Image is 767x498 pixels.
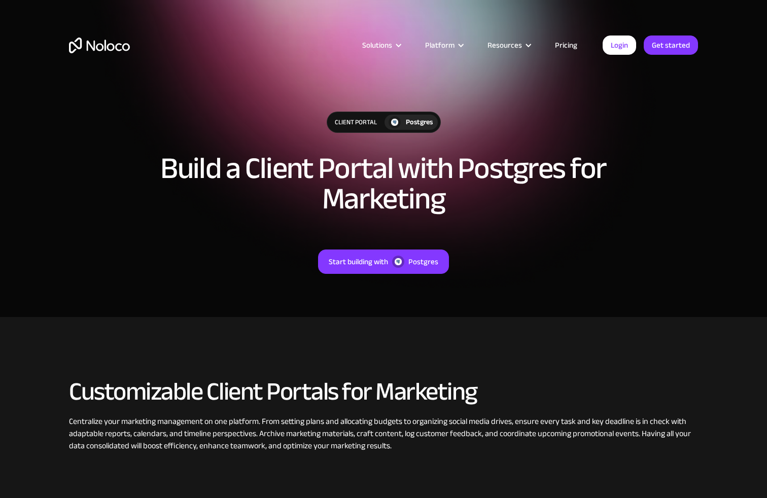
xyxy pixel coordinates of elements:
[318,250,449,274] a: Start building withPostgres
[350,39,412,52] div: Solutions
[155,153,612,214] h1: Build a Client Portal with Postgres for Marketing
[603,35,636,55] a: Login
[475,39,542,52] div: Resources
[69,378,698,405] h2: Customizable Client Portals for Marketing
[69,415,698,452] div: Centralize your marketing management on one platform. From setting plans and allocating budgets t...
[408,255,438,268] div: Postgres
[425,39,455,52] div: Platform
[406,117,433,128] div: Postgres
[327,112,385,132] div: Client Portal
[412,39,475,52] div: Platform
[329,255,388,268] div: Start building with
[487,39,522,52] div: Resources
[69,38,130,53] a: home
[362,39,392,52] div: Solutions
[542,39,590,52] a: Pricing
[644,35,698,55] a: Get started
